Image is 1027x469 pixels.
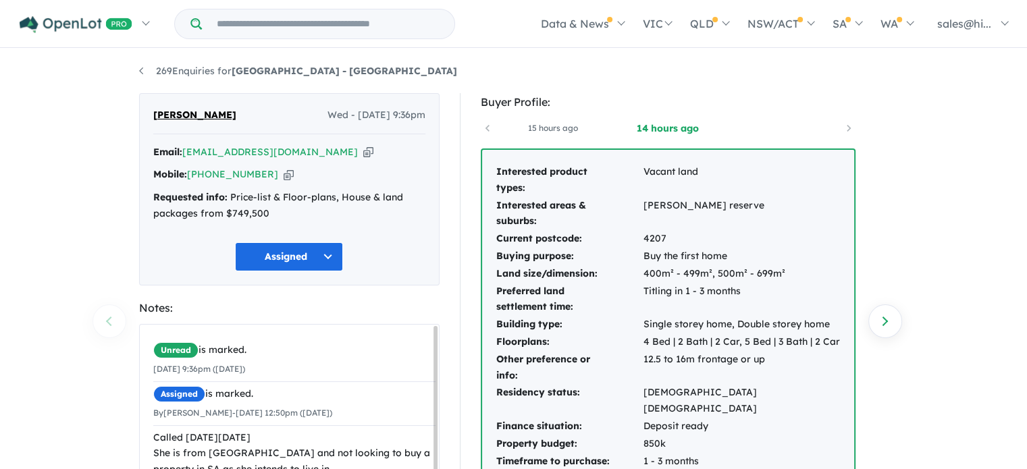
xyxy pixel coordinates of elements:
[139,299,440,317] div: Notes:
[153,408,332,418] small: By [PERSON_NAME] - [DATE] 12:50pm ([DATE])
[643,435,841,453] td: 850k
[153,191,228,203] strong: Requested info:
[481,93,855,111] div: Buyer Profile:
[496,248,643,265] td: Buying purpose:
[205,9,452,38] input: Try estate name, suburb, builder or developer
[496,265,643,283] td: Land size/dimension:
[496,435,643,453] td: Property budget:
[643,265,841,283] td: 400m² - 499m², 500m² - 699m²
[182,146,358,158] a: [EMAIL_ADDRESS][DOMAIN_NAME]
[139,65,457,77] a: 269Enquiries for[GEOGRAPHIC_DATA] - [GEOGRAPHIC_DATA]
[327,107,425,123] span: Wed - [DATE] 9:36pm
[153,342,199,358] span: Unread
[643,197,841,231] td: [PERSON_NAME] reserve
[643,230,841,248] td: 4207
[20,16,132,33] img: Openlot PRO Logo White
[153,342,436,358] div: is marked.
[153,386,436,402] div: is marked.
[643,283,841,316] td: Titling in 1 - 3 months
[643,384,841,418] td: [DEMOGRAPHIC_DATA] [DEMOGRAPHIC_DATA]
[937,17,991,30] span: sales@hi...
[496,283,643,316] td: Preferred land settlement time:
[153,364,245,374] small: [DATE] 9:36pm ([DATE])
[153,190,425,222] div: Price-list & Floor-plans, House & land packages from $749,500
[496,351,643,385] td: Other preference or info:
[232,65,457,77] strong: [GEOGRAPHIC_DATA] - [GEOGRAPHIC_DATA]
[643,418,841,435] td: Deposit ready
[496,197,643,231] td: Interested areas & suburbs:
[153,386,205,402] span: Assigned
[363,145,373,159] button: Copy
[187,168,278,180] a: [PHONE_NUMBER]
[496,384,643,418] td: Residency status:
[643,163,841,197] td: Vacant land
[610,121,725,135] a: 14 hours ago
[235,242,343,271] button: Assigned
[153,107,236,123] span: [PERSON_NAME]
[153,146,182,158] strong: Email:
[496,333,643,351] td: Floorplans:
[496,121,610,135] a: 15 hours ago
[643,248,841,265] td: Buy the first home
[496,316,643,333] td: Building type:
[496,163,643,197] td: Interested product types:
[643,316,841,333] td: Single storey home, Double storey home
[496,418,643,435] td: Finance situation:
[284,167,294,182] button: Copy
[643,351,841,385] td: 12.5 to 16m frontage or up
[139,63,889,80] nav: breadcrumb
[496,230,643,248] td: Current postcode:
[153,168,187,180] strong: Mobile:
[643,333,841,351] td: 4 Bed | 2 Bath | 2 Car, 5 Bed | 3 Bath | 2 Car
